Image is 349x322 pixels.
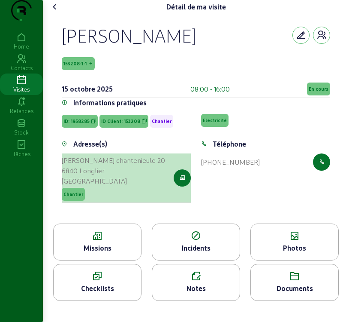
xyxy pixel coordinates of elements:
span: Electricité [203,117,227,123]
div: Adresse(s) [73,139,107,149]
div: Notes [152,283,240,294]
div: 08:00 - 16:00 [190,84,230,94]
div: Documents [251,283,338,294]
div: Informations pratiques [73,98,147,108]
div: [PERSON_NAME] [62,24,196,46]
span: ID: 1958285 [63,118,90,124]
div: Missions [54,243,141,253]
div: [PERSON_NAME] chantenieule 20 [62,155,165,166]
span: ID Client: 153208 [101,118,140,124]
div: Téléphone [213,139,246,149]
div: Photos [251,243,338,253]
span: Chantier [63,191,83,197]
div: [PHONE_NUMBER] [201,157,260,167]
div: [GEOGRAPHIC_DATA] [62,176,165,186]
div: Incidents [152,243,240,253]
div: Détail de ma visite [166,2,226,12]
div: 15 octobre 2025 [62,84,113,94]
div: Checklists [54,283,141,294]
div: 6840 Longlier [62,166,165,176]
span: 153208-1-1 [63,61,87,67]
span: En cours [309,86,328,92]
span: Chantier [152,118,171,124]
